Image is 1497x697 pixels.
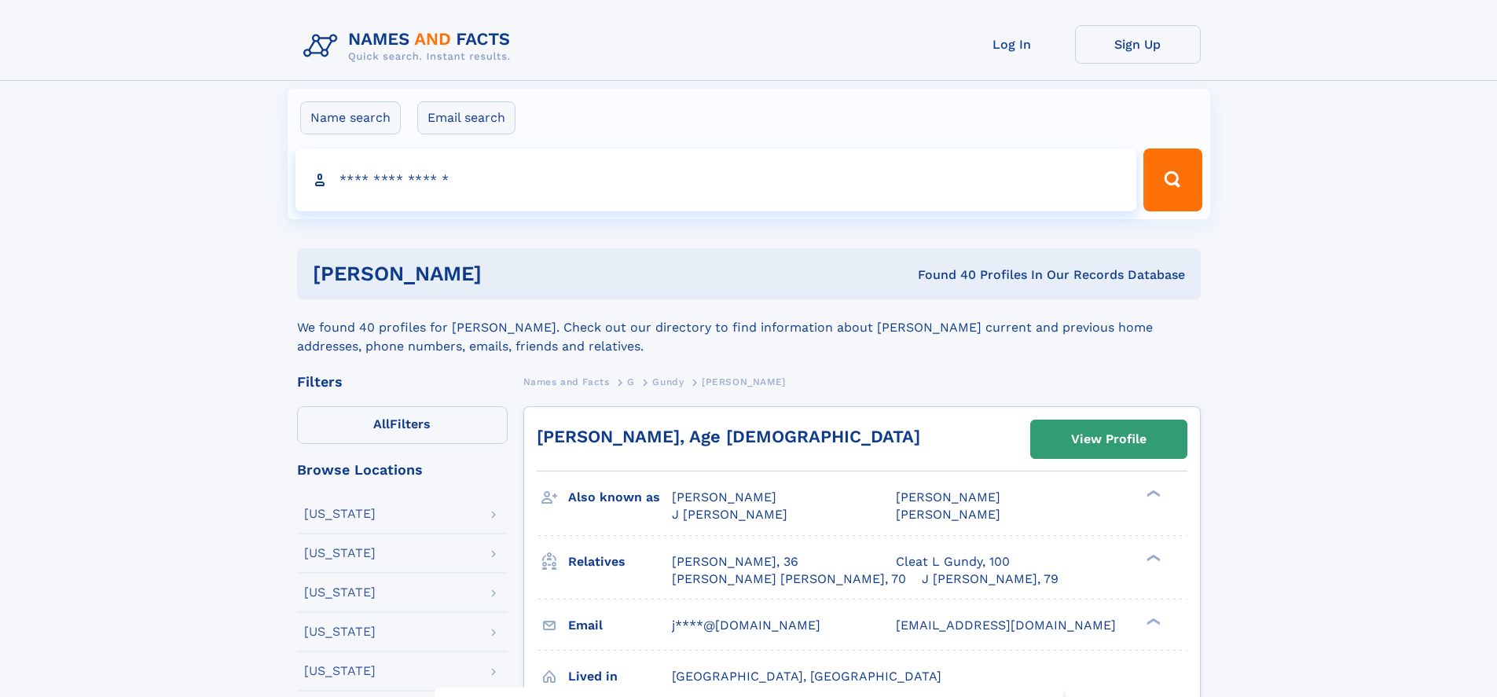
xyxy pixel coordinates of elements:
[297,406,508,444] label: Filters
[896,490,1000,504] span: [PERSON_NAME]
[297,299,1201,356] div: We found 40 profiles for [PERSON_NAME]. Check out our directory to find information about [PERSON...
[896,618,1116,633] span: [EMAIL_ADDRESS][DOMAIN_NAME]
[295,149,1137,211] input: search input
[672,570,906,588] a: [PERSON_NAME] [PERSON_NAME], 70
[417,101,516,134] label: Email search
[568,612,672,639] h3: Email
[1143,616,1161,626] div: ❯
[304,547,376,559] div: [US_STATE]
[1071,421,1147,457] div: View Profile
[627,376,635,387] span: G
[537,427,920,446] a: [PERSON_NAME], Age [DEMOGRAPHIC_DATA]
[672,507,787,522] span: J [PERSON_NAME]
[896,507,1000,522] span: [PERSON_NAME]
[304,508,376,520] div: [US_STATE]
[568,484,672,511] h3: Also known as
[300,101,401,134] label: Name search
[652,376,684,387] span: Gundy
[523,372,610,391] a: Names and Facts
[949,25,1075,64] a: Log In
[1143,489,1161,499] div: ❯
[627,372,635,391] a: G
[922,570,1059,588] a: J [PERSON_NAME], 79
[702,376,786,387] span: [PERSON_NAME]
[373,416,390,431] span: All
[297,25,523,68] img: Logo Names and Facts
[1143,149,1202,211] button: Search Button
[313,264,700,284] h1: [PERSON_NAME]
[568,663,672,690] h3: Lived in
[1143,552,1161,563] div: ❯
[297,463,508,477] div: Browse Locations
[672,490,776,504] span: [PERSON_NAME]
[699,266,1185,284] div: Found 40 Profiles In Our Records Database
[896,553,1010,570] a: Cleat L Gundy, 100
[304,625,376,638] div: [US_STATE]
[672,669,941,684] span: [GEOGRAPHIC_DATA], [GEOGRAPHIC_DATA]
[304,665,376,677] div: [US_STATE]
[652,372,684,391] a: Gundy
[297,375,508,389] div: Filters
[304,586,376,599] div: [US_STATE]
[568,548,672,575] h3: Relatives
[1075,25,1201,64] a: Sign Up
[1031,420,1187,458] a: View Profile
[672,553,798,570] a: [PERSON_NAME], 36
